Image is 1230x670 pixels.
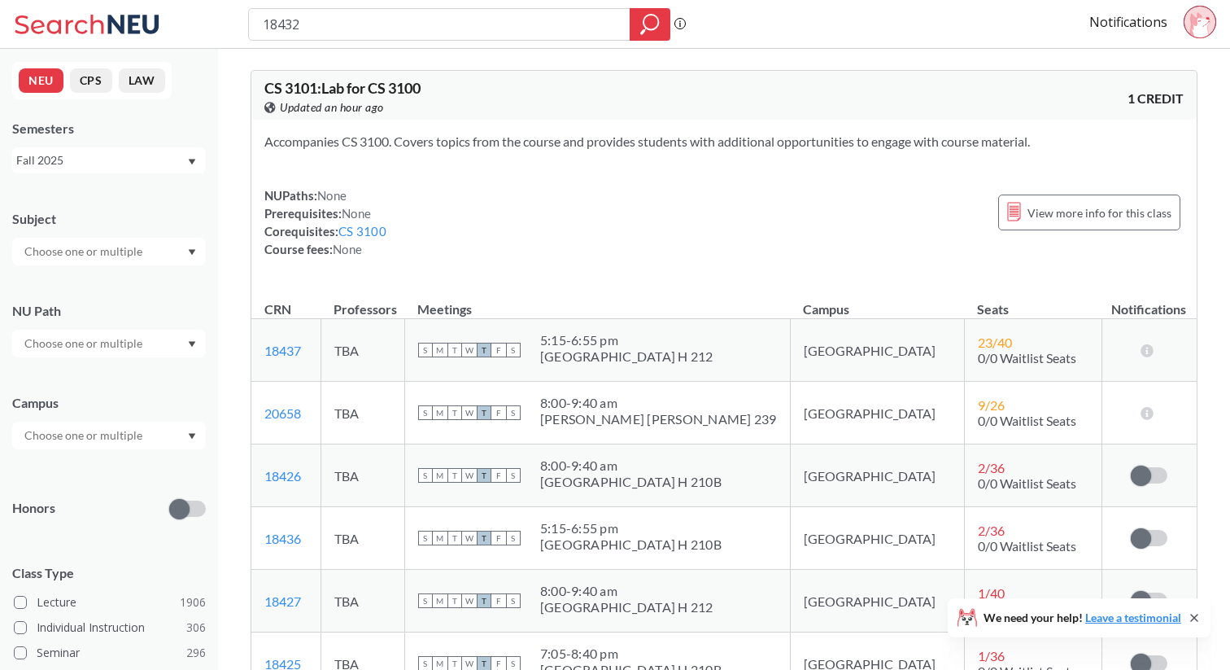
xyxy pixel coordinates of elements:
span: F [491,531,506,545]
span: S [418,343,433,357]
span: T [447,531,462,545]
div: [GEOGRAPHIC_DATA] H 212 [540,599,713,615]
span: M [433,343,447,357]
span: None [317,188,347,203]
div: Fall 2025 [16,151,186,169]
span: 1 / 36 [978,648,1005,663]
span: T [447,593,462,608]
span: F [491,343,506,357]
td: [GEOGRAPHIC_DATA] [790,382,964,444]
a: CS 3100 [338,224,386,239]
span: T [477,343,491,357]
button: CPS [70,68,112,93]
span: CS 3101 : Lab for CS 3100 [264,79,421,97]
input: Choose one or multiple [16,334,153,353]
span: S [506,593,521,608]
td: [GEOGRAPHIC_DATA] [790,570,964,633]
td: TBA [321,444,404,507]
th: Meetings [404,284,790,319]
button: NEU [19,68,63,93]
span: 0/0 Waitlist Seats [978,538,1076,554]
a: 18437 [264,343,301,358]
span: 306 [186,619,206,637]
span: S [418,531,433,545]
div: NUPaths: Prerequisites: Corequisites: Course fees: [264,186,386,258]
div: 8:00 - 9:40 am [540,583,713,599]
span: View more info for this class [1027,203,1171,223]
span: 2 / 36 [978,523,1005,538]
svg: Dropdown arrow [188,433,196,440]
div: 8:00 - 9:40 am [540,458,722,474]
span: M [433,405,447,420]
a: Leave a testimonial [1085,611,1181,624]
span: W [462,405,477,420]
th: Seats [964,284,1101,319]
span: M [433,468,447,483]
div: Dropdown arrow [12,330,206,357]
span: 0/0 Waitlist Seats [978,350,1076,366]
span: S [418,593,433,608]
span: T [477,468,491,483]
td: TBA [321,382,404,444]
td: [GEOGRAPHIC_DATA] [790,507,964,570]
span: T [447,405,462,420]
span: S [506,343,521,357]
div: Campus [12,394,206,412]
div: magnifying glass [630,8,670,41]
p: Honors [12,499,55,518]
span: 23 / 40 [978,335,1012,350]
section: Accompanies CS 3100. Covers topics from the course and provides students with additional opportun... [264,133,1184,151]
span: 9 / 26 [978,397,1005,413]
th: Notifications [1101,284,1196,319]
td: TBA [321,570,404,633]
span: F [491,405,506,420]
span: Class Type [12,564,206,582]
input: Choose one or multiple [16,242,153,261]
div: [GEOGRAPHIC_DATA] H 210B [540,536,722,553]
span: M [433,531,447,545]
label: Lecture [14,592,206,613]
div: 5:15 - 6:55 pm [540,520,722,536]
div: Semesters [12,120,206,138]
span: Updated an hour ago [280,99,384,116]
span: M [433,593,447,608]
td: [GEOGRAPHIC_DATA] [790,444,964,507]
span: 0/0 Waitlist Seats [978,413,1076,428]
td: TBA [321,507,404,570]
span: None [342,206,371,221]
div: CRN [264,300,291,318]
span: 0/0 Waitlist Seats [978,475,1076,491]
div: [GEOGRAPHIC_DATA] H 212 [540,348,713,365]
span: F [491,468,506,483]
svg: magnifying glass [640,13,660,36]
div: NU Path [12,302,206,320]
td: TBA [321,319,404,382]
span: S [506,531,521,545]
span: 1 / 40 [978,585,1005,601]
div: Dropdown arrow [12,422,206,449]
div: 7:05 - 8:40 pm [540,646,722,662]
div: 5:15 - 6:55 pm [540,332,713,348]
th: Professors [321,284,404,319]
span: W [462,468,477,483]
div: Subject [12,210,206,228]
div: [PERSON_NAME] [PERSON_NAME] 239 [540,411,777,427]
a: 18426 [264,468,301,484]
span: None [333,242,362,256]
a: 18427 [264,593,301,609]
div: [GEOGRAPHIC_DATA] H 210B [540,474,722,490]
label: Individual Instruction [14,617,206,638]
span: T [477,593,491,608]
a: 18436 [264,531,301,546]
svg: Dropdown arrow [188,341,196,348]
span: We need your help! [984,612,1181,624]
span: T [477,405,491,420]
span: W [462,343,477,357]
th: Campus [790,284,964,319]
a: 20658 [264,405,301,421]
svg: Dropdown arrow [188,249,196,256]
label: Seminar [14,642,206,663]
a: Notifications [1089,13,1167,31]
span: 1 CREDIT [1127,90,1184,107]
button: LAW [119,68,165,93]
